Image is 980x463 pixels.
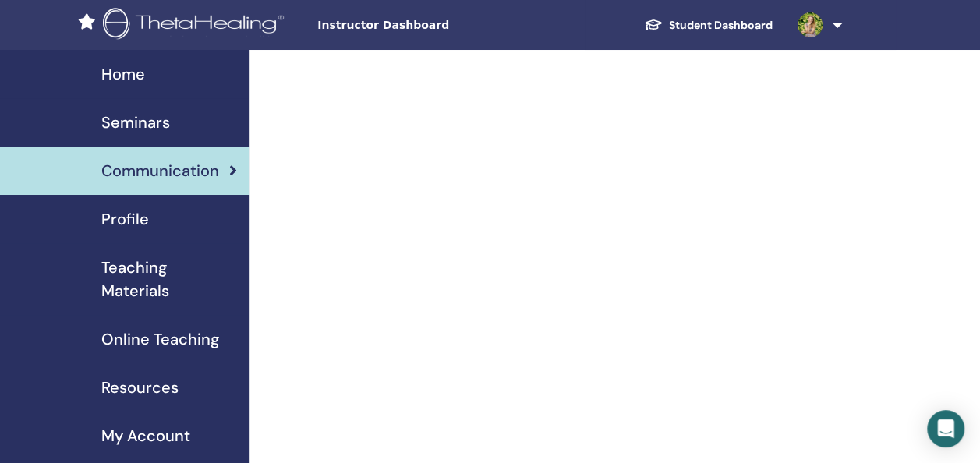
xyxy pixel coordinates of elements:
[103,8,289,43] img: logo.png
[101,159,219,182] span: Communication
[798,12,823,37] img: default.jpg
[101,376,179,399] span: Resources
[101,327,219,351] span: Online Teaching
[101,424,190,447] span: My Account
[632,11,785,40] a: Student Dashboard
[927,410,964,447] div: Open Intercom Messenger
[101,111,170,134] span: Seminars
[101,256,237,302] span: Teaching Materials
[644,18,663,31] img: graduation-cap-white.svg
[101,62,145,86] span: Home
[317,17,551,34] span: Instructor Dashboard
[101,207,149,231] span: Profile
